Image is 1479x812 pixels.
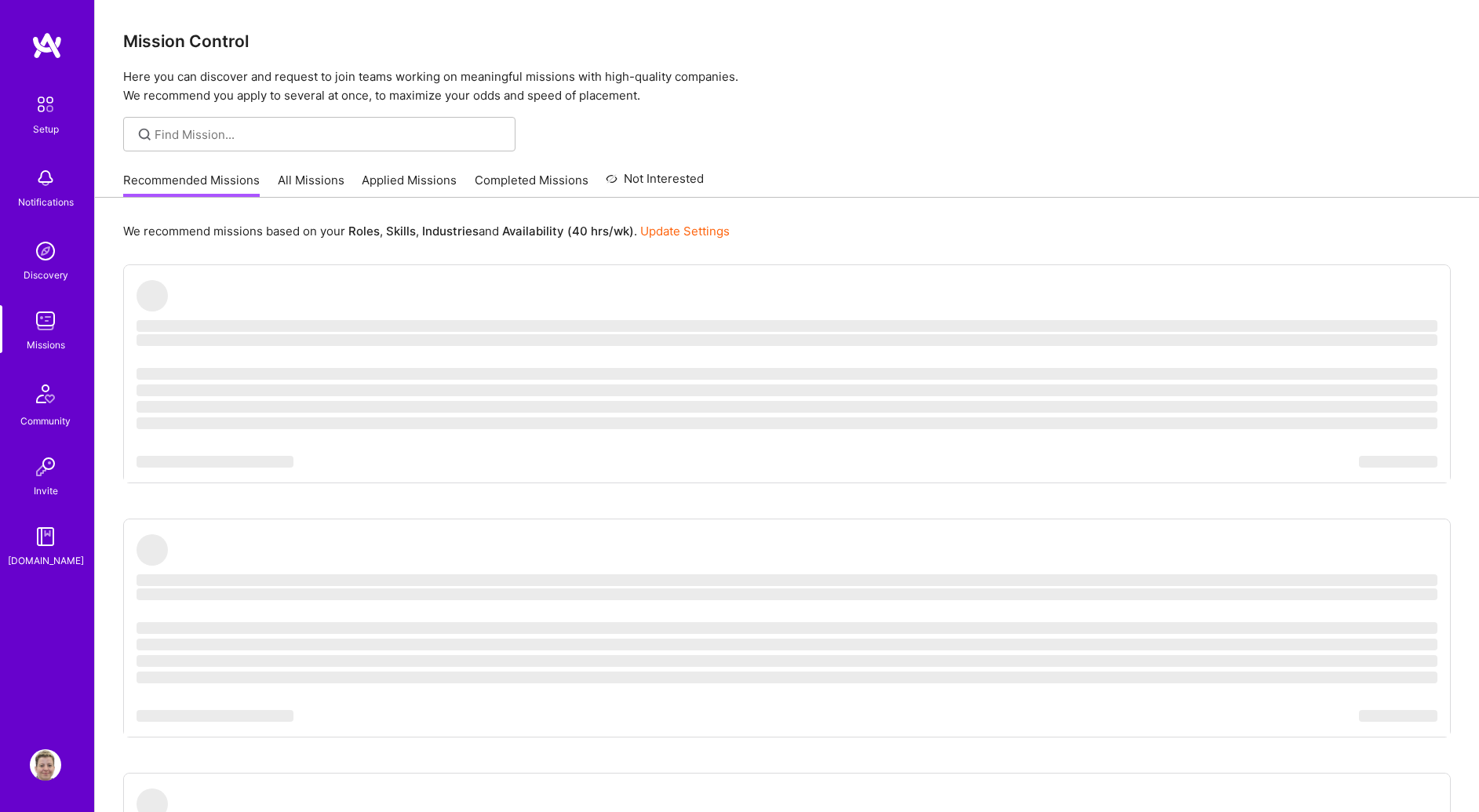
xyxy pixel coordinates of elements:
[20,413,71,429] div: Community
[30,451,61,482] img: Invite
[24,267,68,283] div: Discovery
[123,31,1451,51] h3: Mission Control
[386,224,416,239] b: Skills
[30,305,61,337] img: teamwork
[27,337,65,353] div: Missions
[30,162,61,194] img: bell
[155,126,504,143] input: Find Mission...
[640,224,730,239] a: Update Settings
[33,121,59,137] div: Setup
[34,482,58,499] div: Invite
[31,31,63,60] img: logo
[29,88,62,121] img: setup
[26,749,65,781] a: User Avatar
[278,172,344,198] a: All Missions
[123,223,730,239] p: We recommend missions based on your , , and .
[8,552,84,569] div: [DOMAIN_NAME]
[30,749,61,781] img: User Avatar
[136,126,154,144] i: icon SearchGrey
[123,172,260,198] a: Recommended Missions
[18,194,74,210] div: Notifications
[475,172,588,198] a: Completed Missions
[27,375,64,413] img: Community
[30,521,61,552] img: guide book
[30,235,61,267] img: discovery
[123,67,1451,105] p: Here you can discover and request to join teams working on meaningful missions with high-quality ...
[422,224,479,239] b: Industries
[502,224,634,239] b: Availability (40 hrs/wk)
[348,224,380,239] b: Roles
[606,169,704,198] a: Not Interested
[362,172,457,198] a: Applied Missions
